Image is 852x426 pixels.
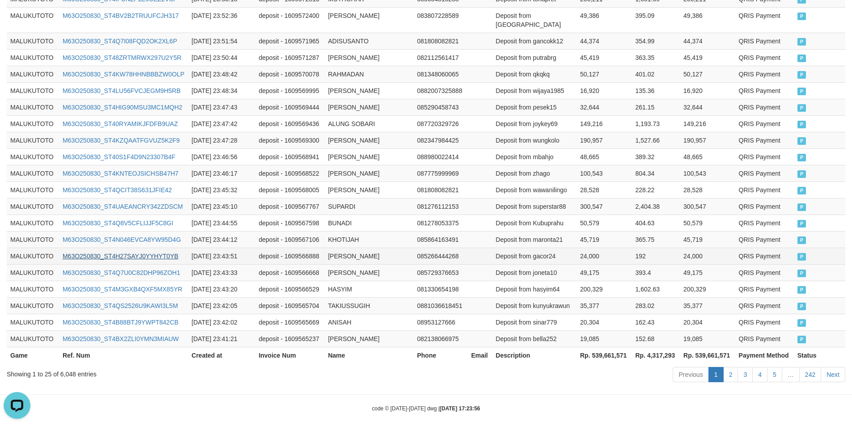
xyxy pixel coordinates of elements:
td: deposit - 1609565237 [255,330,324,347]
td: 45,719 [680,231,735,248]
td: deposit - 1609569300 [255,132,324,148]
a: 5 [767,367,782,382]
span: PAID [797,71,806,79]
td: 190,957 [576,132,632,148]
td: QRIS Payment [735,231,794,248]
td: deposit - 1609568522 [255,165,324,181]
th: Rp. 539,661,571 [680,347,735,363]
span: PAID [797,13,806,20]
td: 804.34 [632,165,680,181]
td: 149,216 [576,115,632,132]
td: 200,329 [576,281,632,297]
td: deposit - 1609570078 [255,66,324,82]
span: PAID [797,187,806,194]
td: Deposit from bella252 [492,330,576,347]
td: deposit - 1609567598 [255,215,324,231]
td: [PERSON_NAME] [324,148,413,165]
td: QRIS Payment [735,115,794,132]
td: 135.36 [632,82,680,99]
td: 35,377 [576,297,632,314]
td: 085729376653 [413,264,467,281]
td: [DATE] 23:46:17 [188,165,255,181]
td: [PERSON_NAME] [324,248,413,264]
a: Next [821,367,845,382]
td: deposit - 1609565704 [255,297,324,314]
a: M63O250830_ST4Q8V5CFLIJJF5C8GI [63,219,173,227]
td: 45,419 [680,49,735,66]
a: M63O250830_ST48ZRTMRWX297U2Y5R [63,54,182,61]
td: 32,644 [680,99,735,115]
a: M63O250830_ST4UAEANCRY342ZDSCM [63,203,183,210]
td: [DATE] 23:43:51 [188,248,255,264]
td: QRIS Payment [735,330,794,347]
td: 20,304 [576,314,632,330]
td: QRIS Payment [735,165,794,181]
td: [PERSON_NAME] [324,82,413,99]
td: [PERSON_NAME] [324,49,413,66]
td: [DATE] 23:51:54 [188,33,255,49]
td: 200,329 [680,281,735,297]
a: Previous [673,367,708,382]
td: Deposit from gancokk12 [492,33,576,49]
span: PAID [797,203,806,211]
span: PAID [797,88,806,95]
td: QRIS Payment [735,215,794,231]
td: QRIS Payment [735,198,794,215]
td: [DATE] 23:42:02 [188,314,255,330]
td: MALUKUTOTO [7,132,59,148]
td: 1,527.66 [632,132,680,148]
td: [PERSON_NAME] [324,99,413,115]
th: Invoice Num [255,347,324,363]
td: QRIS Payment [735,297,794,314]
td: KHOTIJAH [324,231,413,248]
td: 19,085 [680,330,735,347]
td: QRIS Payment [735,7,794,33]
td: deposit - 1609566668 [255,264,324,281]
td: [DATE] 23:44:12 [188,231,255,248]
td: 162.43 [632,314,680,330]
td: 28,528 [576,181,632,198]
td: 261.15 [632,99,680,115]
td: MALUKUTOTO [7,181,59,198]
td: 081808082821 [413,181,467,198]
a: M63O250830_ST4BX2ZLI0YMN3MIAUW [63,335,179,342]
td: [DATE] 23:42:05 [188,297,255,314]
td: 49,175 [576,264,632,281]
a: M63O250830_ST40S1F4D9N23307B4F [63,153,175,160]
a: M63O250830_ST40RYAMIKJFDFB9UAZ [63,120,178,127]
td: [DATE] 23:45:32 [188,181,255,198]
td: [DATE] 23:44:55 [188,215,255,231]
a: M63O250830_ST4Q7U0C82DHP96ZOH1 [63,269,180,276]
td: 085864163491 [413,231,467,248]
td: 083807228589 [413,7,467,33]
td: MALUKUTOTO [7,115,59,132]
span: PAID [797,220,806,228]
td: deposit - 1609569995 [255,82,324,99]
td: 087775999969 [413,165,467,181]
td: MALUKUTOTO [7,264,59,281]
a: M63O250830_ST4LU56FVCJEGM9H5RB [63,87,181,94]
td: MALUKUTOTO [7,281,59,297]
td: 0881036618451 [413,297,467,314]
td: 50,579 [576,215,632,231]
td: [DATE] 23:43:33 [188,264,255,281]
td: deposit - 1609569436 [255,115,324,132]
td: Deposit from pesek15 [492,99,576,115]
th: Game [7,347,59,363]
td: 395.09 [632,7,680,33]
td: 45,719 [576,231,632,248]
td: 20,304 [680,314,735,330]
td: QRIS Payment [735,148,794,165]
td: 35,377 [680,297,735,314]
td: 19,085 [576,330,632,347]
td: MALUKUTOTO [7,297,59,314]
td: 300,547 [576,198,632,215]
td: QRIS Payment [735,82,794,99]
td: MALUKUTOTO [7,198,59,215]
td: [DATE] 23:47:28 [188,132,255,148]
td: QRIS Payment [735,33,794,49]
td: 081808082821 [413,33,467,49]
td: 48,665 [680,148,735,165]
span: PAID [797,38,806,46]
td: 192 [632,248,680,264]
